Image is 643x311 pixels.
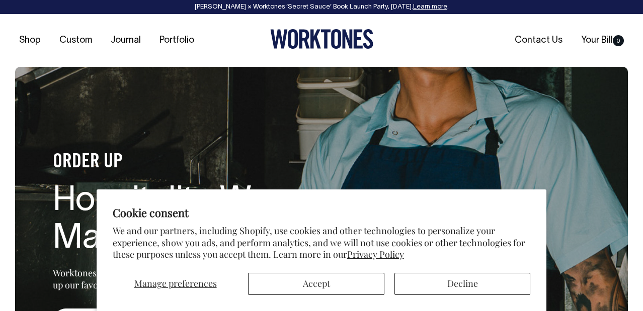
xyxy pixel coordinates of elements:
[155,32,198,49] a: Portfolio
[107,32,145,49] a: Journal
[53,267,282,291] p: Worktones is a design studio and store for those serving up our favourite food, drinks and good t...
[113,273,238,295] button: Manage preferences
[53,183,375,258] h1: Hospitality Wares Made Good
[113,205,531,220] h2: Cookie consent
[113,225,531,260] p: We and our partners, including Shopify, use cookies and other technologies to personalize your ex...
[248,273,384,295] button: Accept
[134,277,217,289] span: Manage preferences
[413,4,447,10] a: Learn more
[394,273,530,295] button: Decline
[613,35,624,46] span: 0
[577,32,628,49] a: Your Bill0
[15,32,45,49] a: Shop
[53,152,375,173] h4: ORDER UP
[347,248,404,260] a: Privacy Policy
[511,32,567,49] a: Contact Us
[55,32,96,49] a: Custom
[10,4,633,11] div: [PERSON_NAME] × Worktones ‘Secret Sauce’ Book Launch Party, [DATE]. .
